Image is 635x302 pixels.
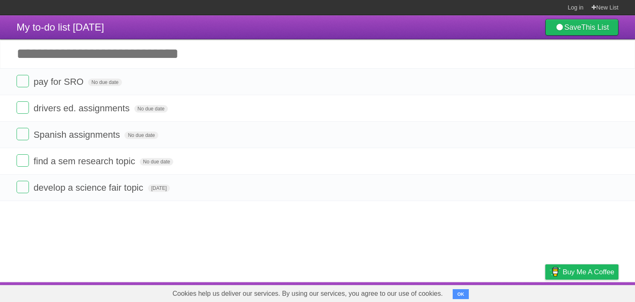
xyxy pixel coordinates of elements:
button: OK [453,289,469,299]
a: SaveThis List [545,19,618,36]
span: [DATE] [148,185,170,192]
span: No due date [88,79,122,86]
a: About [435,284,453,300]
span: Spanish assignments [33,129,122,140]
span: pay for SRO [33,77,86,87]
a: Developers [463,284,496,300]
label: Done [17,75,29,87]
a: Privacy [535,284,556,300]
span: Buy me a coffee [563,265,614,279]
img: Buy me a coffee [549,265,561,279]
a: Suggest a feature [566,284,618,300]
span: No due date [140,158,173,165]
span: My to-do list [DATE] [17,22,104,33]
span: No due date [124,132,158,139]
span: develop a science fair topic [33,182,145,193]
label: Done [17,101,29,114]
label: Done [17,181,29,193]
span: find a sem research topic [33,156,137,166]
a: Buy me a coffee [545,264,618,280]
a: Terms [506,284,525,300]
b: This List [581,23,609,31]
label: Done [17,154,29,167]
span: Cookies help us deliver our services. By using our services, you agree to our use of cookies. [164,285,451,302]
span: No due date [134,105,168,113]
label: Done [17,128,29,140]
span: drivers ed. assignments [33,103,131,113]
